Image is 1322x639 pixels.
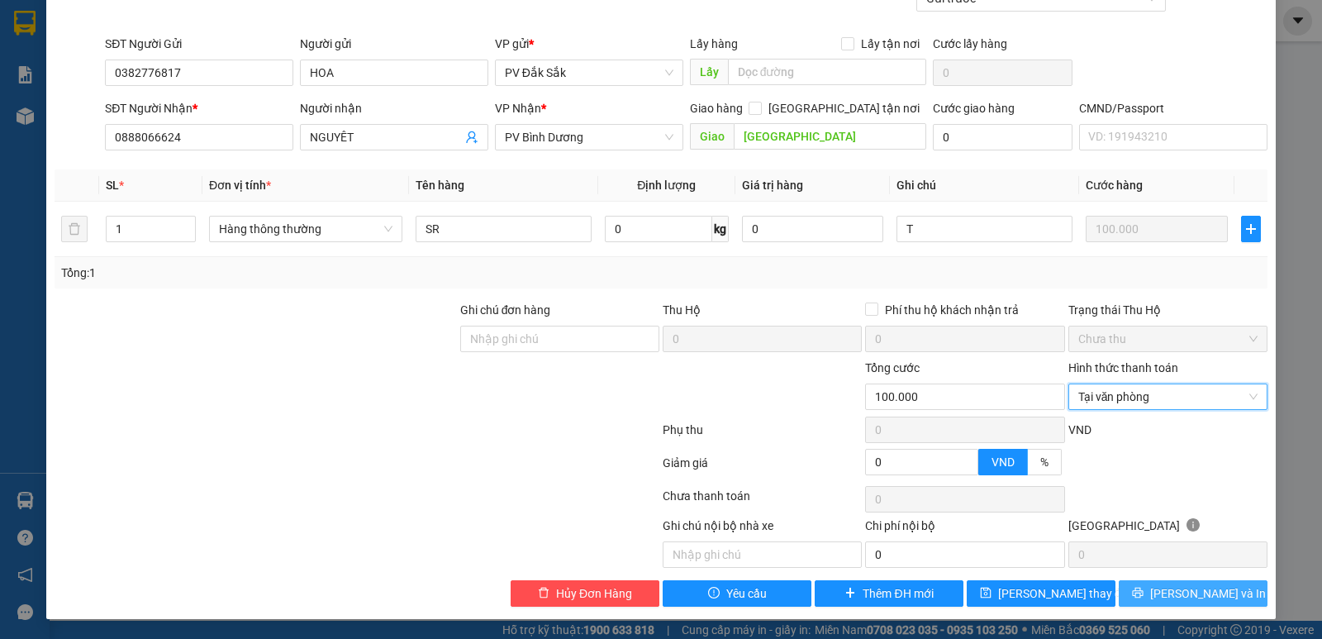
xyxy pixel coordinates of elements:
span: VND [1068,423,1091,436]
span: Lấy hàng [690,37,738,50]
span: [GEOGRAPHIC_DATA] tận nơi [762,99,926,117]
div: Ghi chú nội bộ nhà xe [663,517,862,541]
span: Lấy [690,59,728,85]
input: 0 [1086,216,1227,242]
button: exclamation-circleYêu cầu [663,580,811,607]
button: deleteHủy Đơn Hàng [511,580,659,607]
span: 15:31:29 [DATE] [157,74,233,87]
span: Chưa thu [1078,327,1258,351]
span: DSA10250123 [159,62,233,74]
span: printer [1132,587,1144,600]
span: Hàng thông thường [219,217,392,241]
span: Đơn vị tính [209,179,271,192]
span: Hủy Đơn Hàng [556,584,632,603]
span: delete [538,587,549,600]
th: Ghi chú [890,169,1079,202]
span: kg [712,216,729,242]
div: Giảm giá [661,454,863,483]
span: exclamation-circle [708,587,720,600]
span: Lấy tận nơi [854,35,926,53]
div: SĐT Người Nhận [105,99,293,117]
input: VD: Bàn, Ghế [416,216,592,242]
label: Ghi chú đơn hàng [460,303,551,317]
span: Tổng cước [865,361,920,374]
span: Giao [690,123,734,150]
button: printer[PERSON_NAME] và In [1119,580,1267,607]
strong: BIÊN NHẬN GỬI HÀNG HOÁ [57,99,192,112]
span: VP Nhận [495,102,541,115]
span: save [980,587,991,600]
input: Dọc đường [728,59,927,85]
span: PV Bình Dương [166,116,222,125]
div: Người gửi [300,35,488,53]
span: Nơi gửi: [17,115,34,139]
div: VP gửi [495,35,683,53]
div: Chi phí nội bộ [865,517,1064,541]
div: [GEOGRAPHIC_DATA] [1068,517,1267,541]
span: Giao hàng [690,102,743,115]
input: Ghi chú đơn hàng [460,326,659,352]
span: user-add [465,131,478,144]
span: [PERSON_NAME] và In [1150,584,1266,603]
span: info-circle [1186,518,1200,532]
div: Chưa thanh toán [661,487,863,516]
button: plusThêm ĐH mới [815,580,963,607]
div: SĐT Người Gửi [105,35,293,53]
input: Nhập ghi chú [663,541,862,568]
span: Nơi nhận: [126,115,153,139]
span: Tên hàng [416,179,464,192]
button: plus [1241,216,1261,242]
span: PV Đắk Sắk [505,60,673,85]
input: Ghi Chú [896,216,1072,242]
label: Cước lấy hàng [933,37,1007,50]
span: SL [106,179,119,192]
span: Yêu cầu [726,584,767,603]
input: Cước giao hàng [933,124,1072,150]
button: delete [61,216,88,242]
div: CMND/Passport [1079,99,1267,117]
span: PV Bình Dương [505,125,673,150]
input: Dọc đường [734,123,927,150]
span: Tại văn phòng [1078,384,1258,409]
span: VND [991,455,1015,469]
span: Cước hàng [1086,179,1143,192]
span: Phí thu hộ khách nhận trả [878,301,1025,319]
strong: CÔNG TY TNHH [GEOGRAPHIC_DATA] 214 QL13 - P.26 - Q.BÌNH THẠNH - TP HCM 1900888606 [43,26,134,88]
span: plus [844,587,856,600]
span: % [1040,455,1049,469]
label: Cước giao hàng [933,102,1015,115]
div: Trạng thái Thu Hộ [1068,301,1267,319]
span: Thu Hộ [663,303,701,317]
img: logo [17,37,38,79]
button: save[PERSON_NAME] thay đổi [967,580,1115,607]
input: Cước lấy hàng [933,60,1072,86]
label: Hình thức thanh toán [1068,361,1178,374]
div: Tổng: 1 [61,264,511,282]
div: Người nhận [300,99,488,117]
div: Phụ thu [661,421,863,450]
span: Thêm ĐH mới [863,584,933,603]
span: Định lượng [637,179,696,192]
span: plus [1242,222,1260,236]
span: [PERSON_NAME] thay đổi [998,584,1130,603]
span: PV Đắk Sắk [56,116,98,125]
span: Giá trị hàng [742,179,803,192]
